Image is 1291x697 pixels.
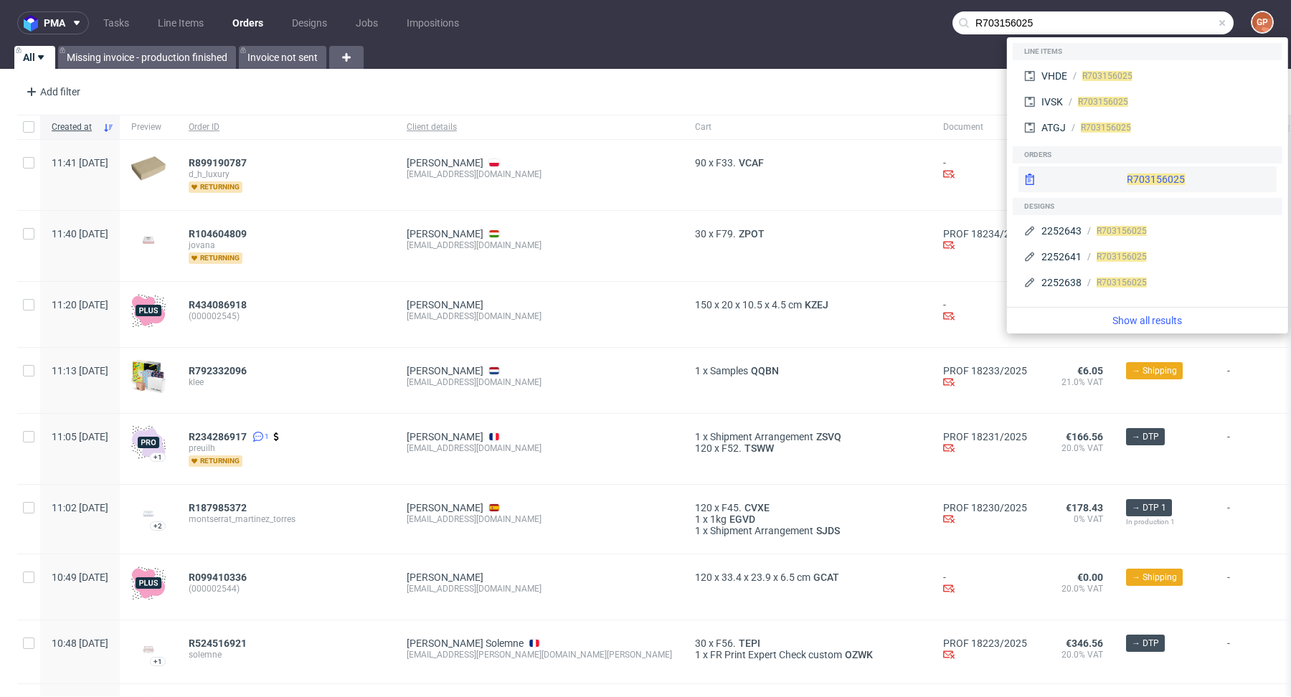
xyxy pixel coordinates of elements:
a: Missing invoice - production finished [58,46,236,69]
div: x [695,431,920,442]
span: €178.43 [1066,502,1103,513]
span: R703156025 [1081,123,1131,133]
a: [PERSON_NAME] [407,431,483,442]
div: x [695,157,920,169]
span: Client details [407,121,672,133]
span: returning [189,252,242,264]
div: [EMAIL_ADDRESS][DOMAIN_NAME] [407,376,672,388]
span: R703156025 [1097,278,1147,288]
img: logo [24,15,44,32]
a: [PERSON_NAME] [407,228,483,240]
span: 30 [695,228,706,240]
a: ZSVQ [813,431,844,442]
span: 11:05 [DATE] [52,431,108,442]
span: 20.0% VAT [1050,583,1103,594]
img: plus-icon.676465ae8f3a83198b3f.png [131,293,166,328]
a: KZEJ [802,299,831,310]
span: preuilh [189,442,384,454]
a: Tasks [95,11,138,34]
span: F33. [716,157,736,169]
span: Created at [52,121,97,133]
span: → DTP 1 [1132,501,1166,514]
span: Order ID [189,121,384,133]
span: d_h_luxury [189,169,384,180]
div: [EMAIL_ADDRESS][DOMAIN_NAME] [407,442,672,454]
div: x [695,442,920,454]
div: +2 [153,522,162,530]
div: IVSK [1041,95,1063,109]
span: 1kg [710,513,727,525]
span: R703156025 [1097,226,1147,236]
div: - [943,299,1027,324]
div: [EMAIL_ADDRESS][DOMAIN_NAME] [407,513,672,525]
div: x [695,365,920,376]
a: R899190787 [189,157,250,169]
span: €346.56 [1066,637,1103,649]
span: 0% VAT [1050,513,1103,525]
span: R099410336 [189,572,247,583]
span: 1 [695,649,701,660]
span: R434086918 [189,299,247,310]
a: R187985372 [189,502,250,513]
a: R234286917 [189,431,250,442]
span: jovana [189,240,384,251]
div: x [695,637,920,649]
span: €0.00 [1077,572,1103,583]
a: Invoice not sent [239,46,326,69]
img: version_two_editor_design [131,504,166,523]
span: 21.0% VAT [1050,376,1103,388]
span: 33.4 x 23.9 x 6.5 cm [722,572,810,583]
a: All [14,46,55,69]
span: Samples [710,365,748,376]
a: CVXE [742,502,772,513]
div: x [695,649,920,660]
a: TSWW [742,442,777,454]
a: [PERSON_NAME] [407,157,483,169]
span: returning [189,455,242,467]
a: VCAF [736,157,767,169]
span: → Shipping [1132,571,1177,584]
span: R899190787 [189,157,247,169]
span: Document [943,121,1027,133]
a: [PERSON_NAME] [407,572,483,583]
span: 1 [695,365,701,376]
div: 2252641 [1041,250,1082,264]
a: GCAT [810,572,842,583]
span: F56. [716,637,736,649]
span: pma [44,18,65,28]
span: TEPI [736,637,763,649]
span: Cart [695,121,920,133]
span: 120 [695,502,712,513]
span: 10:49 [DATE] [52,572,108,583]
span: OZWK [842,649,876,660]
span: (000002544) [189,583,384,594]
span: 20 x 10.5 x 4.5 cm [722,299,802,310]
a: QQBN [748,365,782,376]
span: SJDS [813,525,843,536]
div: Add filter [20,80,83,103]
a: PROF 18223/2025 [943,637,1027,649]
img: version_two_editor_design [131,230,166,250]
span: 11:02 [DATE] [52,502,108,513]
span: 11:41 [DATE] [52,157,108,169]
span: ZPOT [736,228,767,240]
div: x [695,572,920,583]
a: PROF 18234/2025 [943,228,1027,240]
span: F79. [716,228,736,240]
img: plain-eco.9b3ba858dad33fd82c36.png [131,156,166,181]
a: [PERSON_NAME] Solemne [407,637,524,649]
a: EGVD [727,513,758,525]
div: Line items [1013,43,1282,60]
a: Show all results [1013,313,1282,328]
a: Designs [283,11,336,34]
img: version_two_editor_design [131,640,166,659]
a: Impositions [398,11,468,34]
a: [PERSON_NAME] [407,299,483,310]
span: R234286917 [189,431,247,442]
div: VHDE [1041,69,1067,83]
